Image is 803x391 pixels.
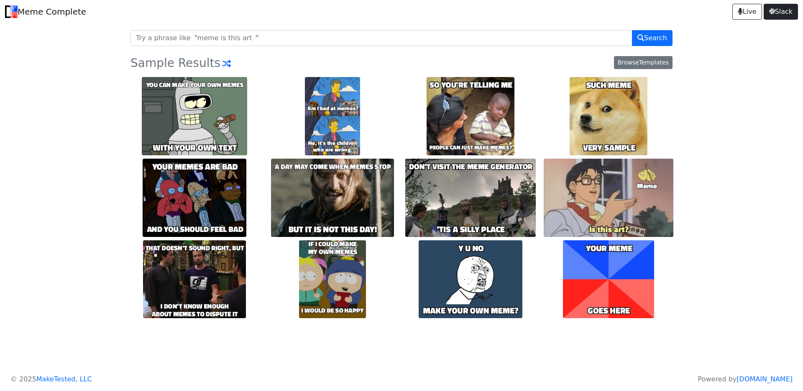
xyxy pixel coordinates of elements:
span: Browse [618,59,639,66]
img: and_you_should_feel_bad.jpg [143,159,247,237]
img: Meme Complete [5,5,18,18]
img: No,_it's_the_children_who_are_wrong..jpg [305,77,360,155]
p: © 2025 [10,374,92,384]
a: BrowseTemplates [614,56,673,69]
span: Search [637,33,667,43]
a: Meme Complete [5,3,86,20]
img: i_would_be_so_happy.jpg [299,240,366,319]
a: [DOMAIN_NAME] [737,375,793,383]
img: people_can_just_make_memes~q.jpg [427,77,515,155]
img: 'tis_a_silly_place.jpg [405,159,536,237]
p: Powered by [698,374,793,384]
img: very_sample.jpg [570,77,648,155]
img: with_your_own_text.jpg [142,77,247,155]
button: Search [632,30,673,46]
a: Slack [764,4,798,20]
input: Try a phrase like〝meme is this art〞 [130,30,632,46]
img: but_it_is_not_this_day!.jpg [271,159,394,237]
img: make_your_own_meme~q.jpg [419,240,522,319]
img: goes_here.jpg [563,240,654,319]
a: MakeTested, LLC [36,375,92,383]
h3: Sample Results [130,56,250,70]
img: Is_this_art~q.jpg [544,159,674,237]
span: Live [738,7,757,17]
img: i_don't_know_enough_about_memes_to_dispute_it.jpg [143,240,246,319]
span: Slack [769,7,793,17]
a: Live [732,4,762,20]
